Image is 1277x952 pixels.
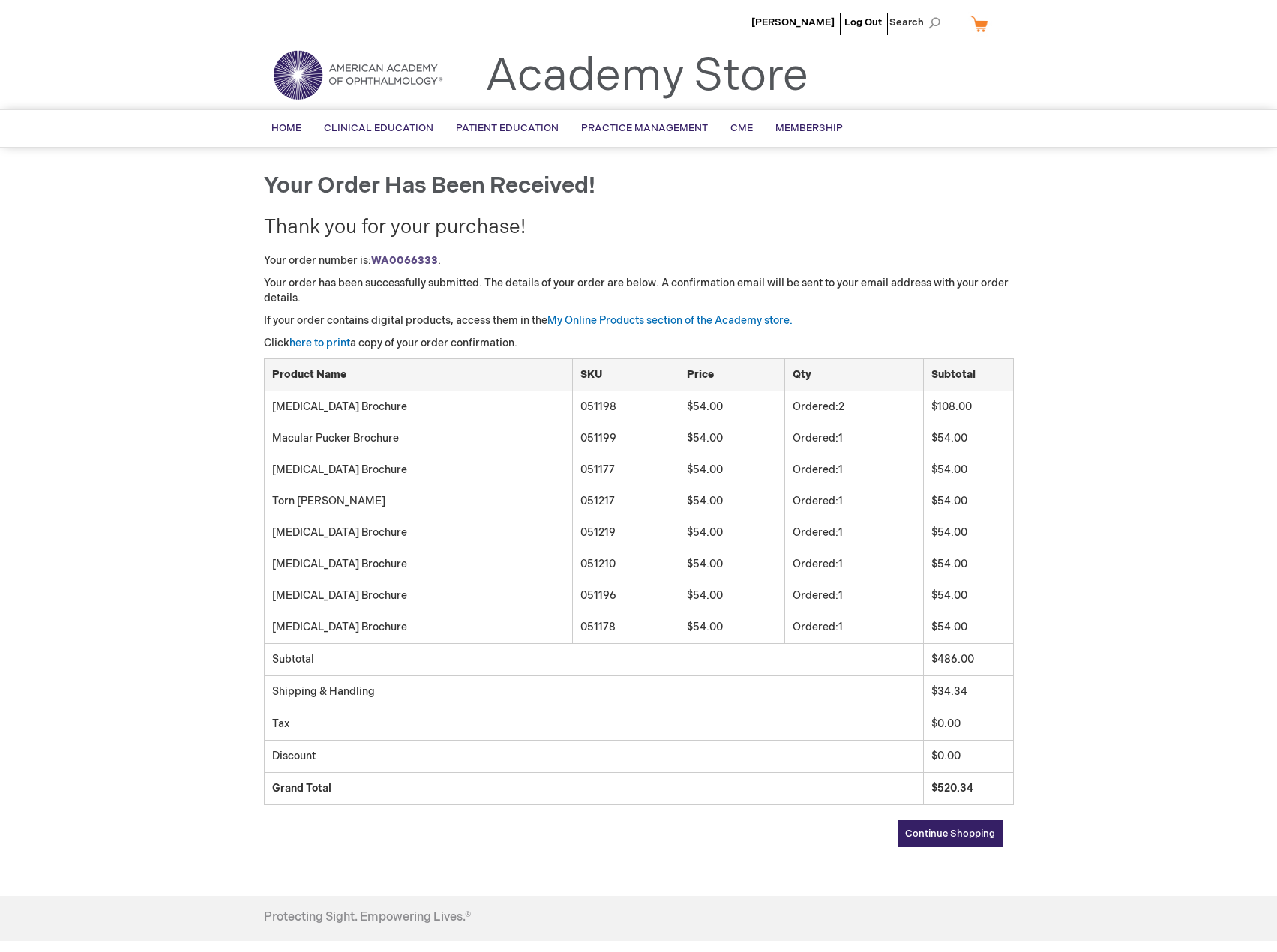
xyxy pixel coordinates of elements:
[785,612,923,643] td: 1
[264,391,573,423] td: [MEDICAL_DATA] Brochure
[679,454,784,486] td: $54.00
[581,122,708,134] span: Practice Management
[785,454,923,486] td: 1
[573,612,679,643] td: 051178
[264,276,1014,306] p: Your order has been successfully submitted. The details of your order are below. A confirmation e...
[923,644,1013,676] td: $486.00
[573,580,679,612] td: 051196
[785,580,923,612] td: 1
[923,741,1013,773] td: $0.00
[573,454,679,486] td: 051177
[785,359,923,391] th: Qty
[573,517,679,549] td: 051219
[793,495,838,507] span: Ordered:
[923,359,1013,391] th: Subtotal
[923,454,1013,486] td: $54.00
[679,549,784,580] td: $54.00
[573,486,679,517] td: 051217
[923,423,1013,454] td: $54.00
[793,400,838,413] span: Ordered:
[264,217,1014,239] h2: Thank you for your purchase!
[679,580,784,612] td: $54.00
[264,454,573,486] td: [MEDICAL_DATA] Brochure
[573,391,679,423] td: 051198
[289,337,350,349] a: here to print
[264,708,923,741] td: Tax
[371,254,438,267] a: WA0066333
[679,391,784,423] td: $54.00
[923,773,1013,805] td: $520.34
[923,549,1013,580] td: $54.00
[793,432,838,445] span: Ordered:
[573,423,679,454] td: 051199
[264,549,573,580] td: [MEDICAL_DATA] Brochure
[751,16,835,28] a: [PERSON_NAME]
[264,486,573,517] td: Torn [PERSON_NAME]
[264,676,923,708] td: Shipping & Handling
[793,463,838,476] span: Ordered:
[923,580,1013,612] td: $54.00
[730,122,753,134] span: CME
[923,517,1013,549] td: $54.00
[785,517,923,549] td: 1
[923,486,1013,517] td: $54.00
[785,423,923,454] td: 1
[456,122,559,134] span: Patient Education
[793,621,838,633] span: Ordered:
[264,644,923,676] td: Subtotal
[271,122,301,134] span: Home
[793,558,838,570] span: Ordered:
[923,612,1013,643] td: $54.00
[785,391,923,423] td: 2
[844,16,882,28] a: Log Out
[898,820,1003,847] a: Continue Shopping
[923,391,1013,423] td: $108.00
[264,517,573,549] td: [MEDICAL_DATA] Brochure
[264,423,573,454] td: Macular Pucker Brochure
[264,741,923,773] td: Discount
[264,336,1014,351] p: Click a copy of your order confirmation.
[905,828,995,840] span: Continue Shopping
[264,612,573,643] td: [MEDICAL_DATA] Brochure
[785,486,923,517] td: 1
[889,7,946,37] span: Search
[679,517,784,549] td: $54.00
[264,580,573,612] td: [MEDICAL_DATA] Brochure
[264,172,595,199] span: Your order has been received!
[679,423,784,454] td: $54.00
[485,49,808,103] a: Academy Store
[679,359,784,391] th: Price
[923,676,1013,708] td: $34.34
[573,549,679,580] td: 051210
[785,549,923,580] td: 1
[573,359,679,391] th: SKU
[793,526,838,539] span: Ordered:
[923,708,1013,741] td: $0.00
[775,122,843,134] span: Membership
[264,253,1014,268] p: Your order number is: .
[264,773,923,805] td: Grand Total
[264,911,471,924] h4: Protecting Sight. Empowering Lives.®
[679,486,784,517] td: $54.00
[264,313,1014,328] p: If your order contains digital products, access them in the
[793,589,838,602] span: Ordered:
[264,359,573,391] th: Product Name
[324,122,433,134] span: Clinical Education
[679,612,784,643] td: $54.00
[547,314,793,327] a: My Online Products section of the Academy store.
